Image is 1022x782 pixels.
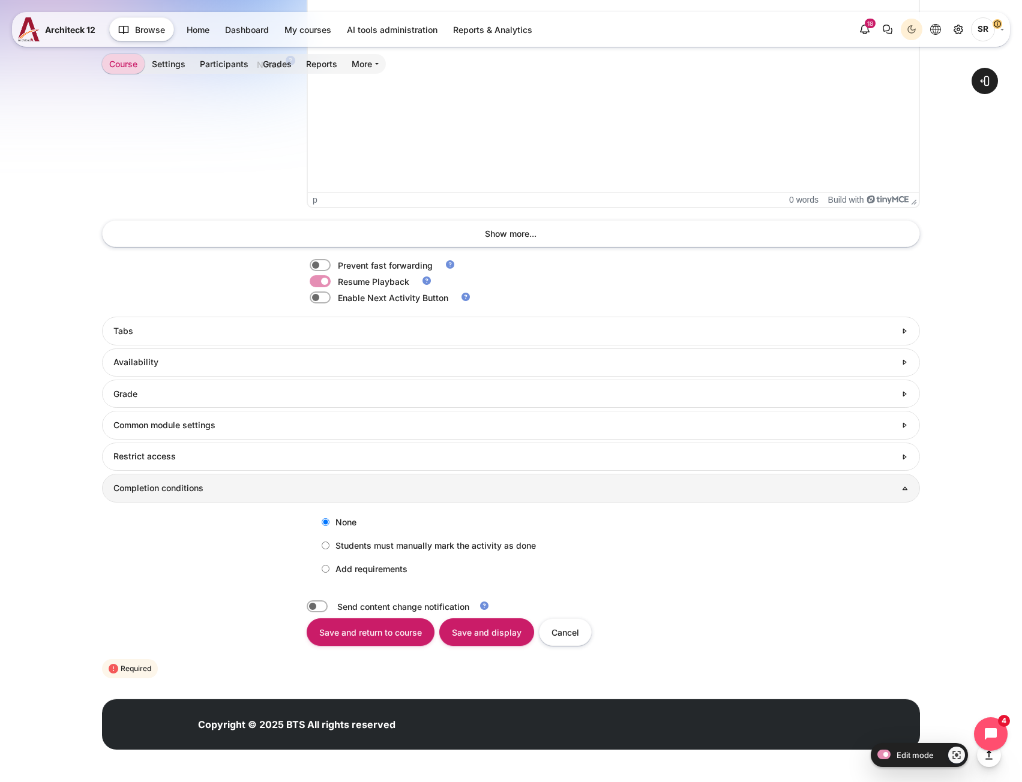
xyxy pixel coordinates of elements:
h3: Availability [113,357,895,368]
i: The Self Leader [400,7,468,17]
button: 0 words [789,195,819,204]
p: Watch this video to set the context for the workshop and to be introduced to the characters of st... [5,5,606,19]
span: Architeck 12 [45,23,95,36]
h3: Restrict access [113,451,895,462]
div: Dark Mode [903,20,921,38]
a: Build with TinyMCE [828,195,909,204]
a: Settings [145,54,193,74]
input: Save and return to course [307,619,434,646]
strong: Copyright © 2025 BTS All rights reserved [198,718,395,730]
a: Help [476,600,492,611]
input: Students must manually mark the activity as done [322,542,329,549]
input: None [322,518,329,526]
button: Languages [925,19,946,40]
h3: Common module settings [113,420,895,431]
button: Browse [109,17,174,41]
input: Cancel [539,619,592,646]
h3: Tabs [113,326,895,336]
a: Site administration [948,19,969,40]
span: Browse [135,23,165,36]
div: Required [102,659,158,678]
a: Reports [299,54,344,74]
div: Show notification window with 18 new notifications [854,19,876,40]
a: Course [102,54,145,74]
a: Help [419,275,434,286]
div: 18 [865,19,876,28]
label: Prevent fast forwarding [338,259,433,272]
a: Home [179,20,217,40]
label: Send content change notification [337,600,498,613]
body: Rich text area. Press ALT-0 for help. [5,5,606,19]
a: AI tools administration [340,20,445,40]
label: Resume Playback [338,275,409,288]
img: A12 [18,17,40,41]
a: Show/Hide - Region [948,747,965,763]
h3: Grade [113,389,895,399]
a: Grades [256,54,299,74]
a: My courses [277,20,338,40]
i: Required field [109,663,121,675]
input: Add requirements [322,565,329,573]
input: Save and display [439,619,534,646]
a: Reports & Analytics [446,20,540,40]
span: Songklod Riraroengjaratsaeng [971,17,995,41]
label: Students must manually mark the activity as done [316,536,536,555]
i: Help with Send content change notification [479,600,490,611]
a: Dashboard [218,20,276,40]
a: Help [442,259,458,270]
a: Help [458,291,473,302]
label: Enable Next Activity Button [338,291,448,304]
a: Show more... [102,220,919,247]
label: Add requirements [316,559,407,579]
button: Light Mode Dark Mode [901,19,922,40]
button: Go to top [977,743,1001,767]
a: Participants [193,54,256,74]
i: Help with Enable Next Activity Button [460,291,471,302]
i: Help with Prevent fast forwarding [445,259,455,270]
button: There are 0 unread conversations [877,19,898,40]
a: More [344,54,386,74]
i: Help with Resume Playback [421,275,432,286]
span: Edit mode [897,750,934,760]
a: A12 A12 Architeck 12 [18,17,100,41]
label: None [316,512,356,532]
a: User menu [971,17,1004,41]
div: Press the Up and Down arrow keys to resize the editor. [911,194,917,205]
h3: Completion conditions [113,483,909,494]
